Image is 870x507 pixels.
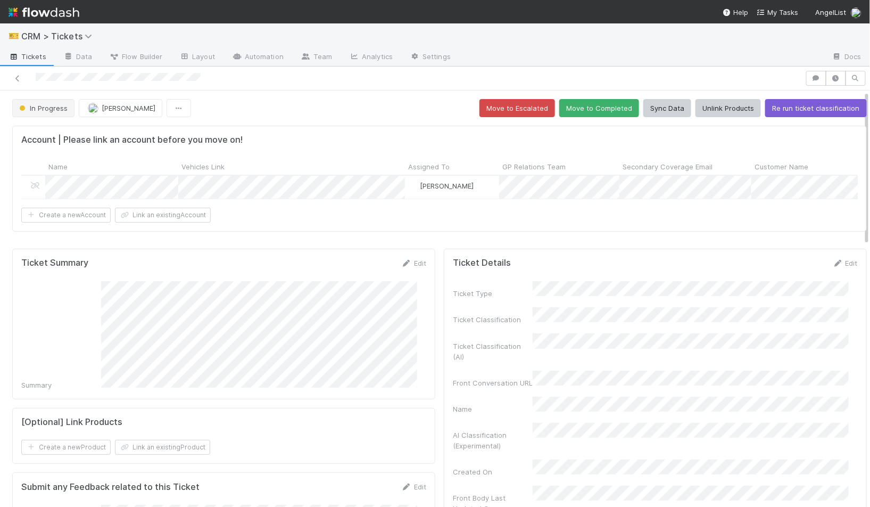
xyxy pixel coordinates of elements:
div: Name [453,404,533,414]
button: Link an existingProduct [115,440,210,455]
span: [PERSON_NAME] [102,104,155,112]
button: [PERSON_NAME] [79,99,162,117]
span: Tickets [9,51,46,62]
img: avatar_7e1c67d1-c55a-4d71-9394-c171c6adeb61.png [851,7,861,18]
span: GP Relations Team [502,161,566,172]
div: AI Classification (Experimental) [453,430,533,451]
button: Move to Completed [559,99,639,117]
span: Assigned To [408,161,450,172]
img: avatar_e764f80f-affb-48ed-b536-deace7b998a7.png [88,103,98,113]
button: Move to Escalated [479,99,555,117]
a: My Tasks [757,7,799,18]
a: Layout [171,49,223,66]
span: Customer Name [755,161,808,172]
div: Summary [21,380,101,390]
button: Create a newProduct [21,440,111,455]
img: logo-inverted-e16ddd16eac7371096b0.svg [9,3,79,21]
h5: Ticket Summary [21,258,88,268]
button: Unlink Products [695,99,761,117]
span: Name [48,161,68,172]
a: Flow Builder [101,49,171,66]
span: 🎫 [9,31,19,40]
a: Data [55,49,101,66]
a: Automation [223,49,292,66]
img: avatar_e764f80f-affb-48ed-b536-deace7b998a7.png [410,182,418,190]
span: Flow Builder [109,51,162,62]
a: Edit [401,259,426,267]
h5: Ticket Details [453,258,511,268]
div: Help [723,7,748,18]
span: Secondary Coverage Email [623,161,712,172]
a: Settings [401,49,459,66]
span: [PERSON_NAME] [420,182,474,190]
div: Front Conversation URL [453,378,533,388]
span: My Tasks [757,8,799,17]
button: Create a newAccount [21,208,111,223]
a: Docs [824,49,870,66]
span: Vehicles Link [181,161,225,172]
a: Analytics [341,49,401,66]
div: Ticket Type [453,288,533,299]
span: CRM > Tickets [21,31,97,42]
span: AngelList [816,8,847,17]
div: Created On [453,467,533,477]
h5: [Optional] Link Products [21,417,122,428]
a: Team [292,49,341,66]
button: In Progress [12,99,74,117]
a: Edit [401,483,426,491]
div: Ticket Classification (AI) [453,341,533,362]
span: In Progress [17,104,68,112]
button: Link an existingAccount [115,208,211,223]
a: Edit [833,259,858,267]
button: Re run ticket classification [765,99,867,117]
h5: Submit any Feedback related to this Ticket [21,482,200,493]
h5: Account | Please link an account before you move on! [21,135,243,145]
div: [PERSON_NAME] [409,181,474,191]
div: Ticket Classification [453,314,533,325]
button: Sync Data [643,99,691,117]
